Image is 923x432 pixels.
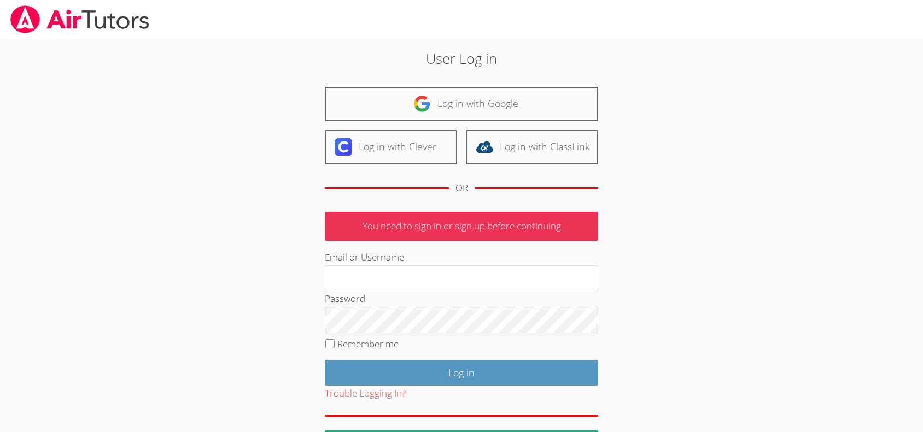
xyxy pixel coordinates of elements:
[325,87,598,121] a: Log in with Google
[325,292,365,305] label: Password
[325,130,457,164] a: Log in with Clever
[325,360,598,386] input: Log in
[337,338,399,350] label: Remember me
[466,130,598,164] a: Log in with ClassLink
[476,138,493,156] img: classlink-logo-d6bb404cc1216ec64c9a2012d9dc4662098be43eaf13dc465df04b49fa7ab582.svg
[325,251,404,263] label: Email or Username
[325,386,406,401] button: Trouble Logging In?
[335,138,352,156] img: clever-logo-6eab21bc6e7a338710f1a6ff85c0baf02591cd810cc4098c63d3a4b26e2feb20.svg
[212,48,711,69] h2: User Log in
[413,95,431,113] img: google-logo-50288ca7cdecda66e5e0955fdab243c47b7ad437acaf1139b6f446037453330a.svg
[325,212,598,241] p: You need to sign in or sign up before continuing
[455,180,468,196] div: OR
[9,5,150,33] img: airtutors_banner-c4298cdbf04f3fff15de1276eac7730deb9818008684d7c2e4769d2f7ddbe033.png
